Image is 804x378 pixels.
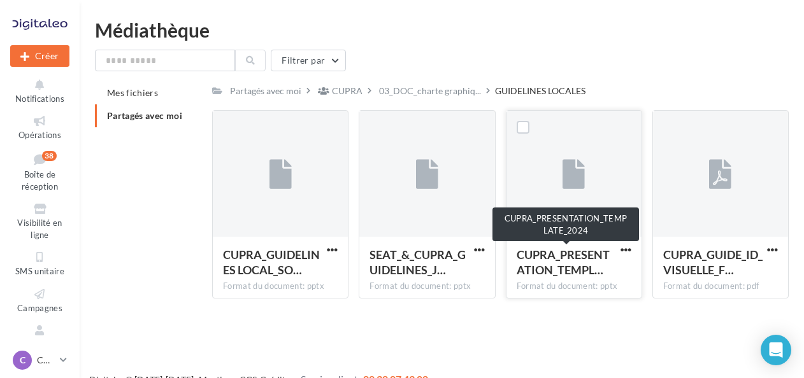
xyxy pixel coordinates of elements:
[332,85,363,97] div: CUPRA
[223,248,320,277] span: CUPRA_GUIDELINES LOCAL_SOME_06.2025
[10,248,69,279] a: SMS unitaire
[492,207,639,241] div: CUPRA_PRESENTATION_TEMPLATE_2024
[42,151,57,161] div: 38
[495,85,585,97] div: GUIDELINES LOCALES
[761,335,791,365] div: Open Intercom Messenger
[107,87,158,98] span: Mes fichiers
[10,148,69,195] a: Boîte de réception38
[10,284,69,316] a: Campagnes
[271,50,346,71] button: Filtrer par
[10,348,69,372] a: C CUPRA
[95,20,789,39] div: Médiathèque
[107,110,182,121] span: Partagés avec moi
[663,248,763,277] span: CUPRA_GUIDE_ID_VISUELLE_FR_2024
[15,266,64,276] span: SMS unitaire
[230,85,301,97] div: Partagés avec moi
[517,248,610,277] span: CUPRA_PRESENTATION_TEMPLATE_2024
[10,45,69,67] div: Nouvelle campagne
[517,281,631,292] div: Format du document: pptx
[663,281,778,292] div: Format du document: pdf
[370,281,484,292] div: Format du document: pptx
[17,218,62,240] span: Visibilité en ligne
[22,169,58,192] span: Boîte de réception
[379,85,481,97] span: 03_DOC_charte graphiq...
[17,303,62,313] span: Campagnes
[10,321,69,352] a: Contacts
[370,248,466,277] span: SEAT_&_CUPRA_GUIDELINES_JPO_2025
[10,75,69,106] button: Notifications
[37,354,55,367] p: CUPRA
[10,199,69,242] a: Visibilité en ligne
[10,45,69,67] button: Créer
[20,354,25,367] span: C
[10,111,69,143] a: Opérations
[18,130,61,140] span: Opérations
[15,94,64,104] span: Notifications
[223,281,338,292] div: Format du document: pptx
